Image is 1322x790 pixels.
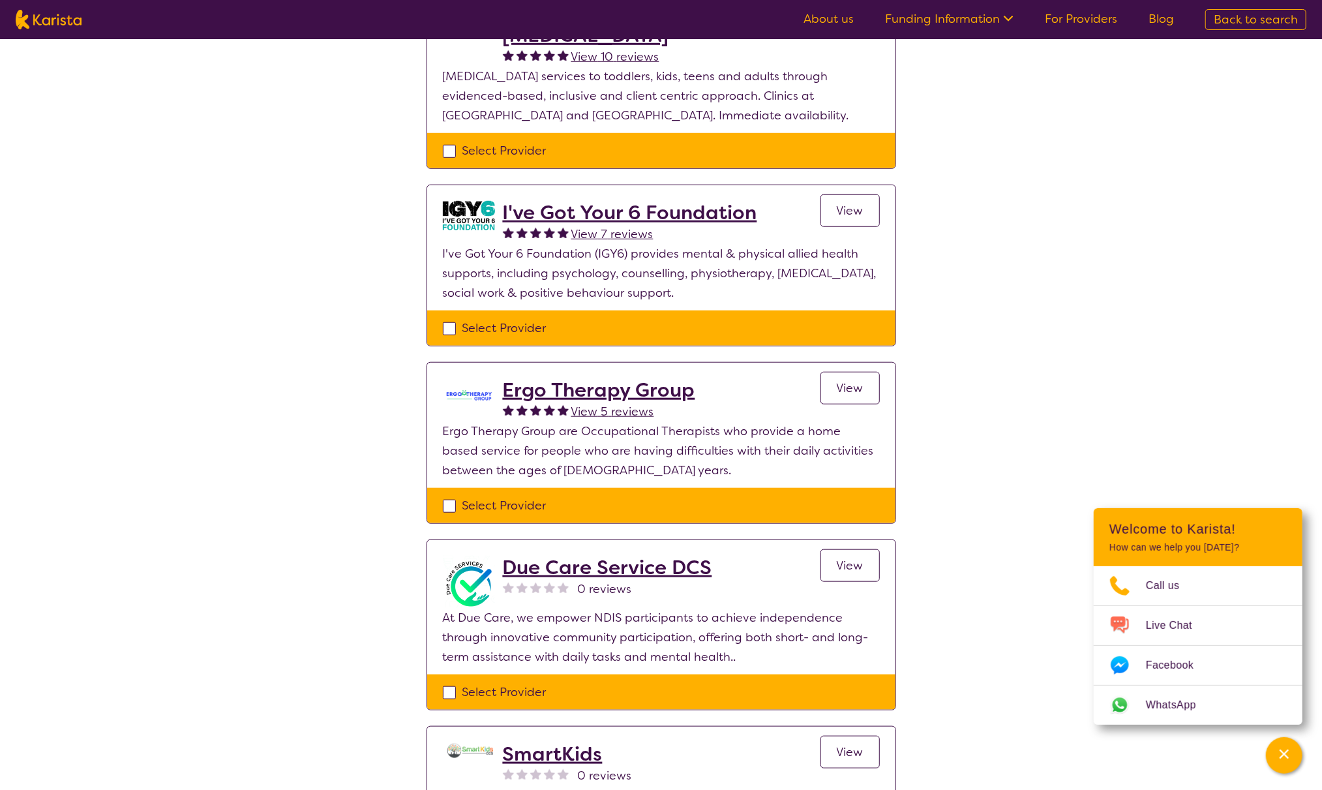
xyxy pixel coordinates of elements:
img: nonereviewstar [530,768,541,780]
img: nonereviewstar [503,768,514,780]
span: Live Chat [1146,616,1208,635]
a: Due Care Service DCS [503,556,712,579]
img: fullstar [517,404,528,416]
img: fullstar [558,404,569,416]
button: Channel Menu [1266,737,1302,774]
img: fullstar [503,227,514,238]
img: fullstar [530,227,541,238]
span: View 7 reviews [571,226,653,242]
img: nonereviewstar [558,768,569,780]
a: For Providers [1045,11,1117,27]
p: Ergo Therapy Group are Occupational Therapists who provide a home based service for people who ar... [443,421,880,480]
a: View [820,549,880,582]
span: 0 reviews [578,766,632,785]
img: nonereviewstar [517,768,528,780]
a: About us [804,11,854,27]
a: View 7 reviews [571,224,653,244]
a: Back to search [1205,9,1306,30]
a: Ergo Therapy Group [503,378,695,402]
img: fullstar [530,50,541,61]
img: aw0qclyvxjfem2oefjis.jpg [443,201,495,230]
img: nonereviewstar [544,582,555,593]
span: Back to search [1214,12,1298,27]
a: I've Got Your 6 Foundation [503,201,757,224]
p: I've Got Your 6 Foundation (IGY6) provides mental & physical allied health supports, including ps... [443,244,880,303]
img: Karista logo [16,10,82,29]
img: fullstar [517,50,528,61]
p: [MEDICAL_DATA] services to toddlers, kids, teens and adults through evidenced-based, inclusive an... [443,67,880,125]
a: View 5 reviews [571,402,654,421]
p: At Due Care, we empower NDIS participants to achieve independence through innovative community pa... [443,608,880,667]
span: Call us [1146,576,1195,596]
a: Funding Information [885,11,1014,27]
a: View [820,194,880,227]
img: fullstar [503,404,514,416]
span: View 5 reviews [571,404,654,419]
img: fullstar [544,404,555,416]
img: ppxf38cnarih3decgaop.png [443,556,495,608]
img: nonereviewstar [530,582,541,593]
span: View [837,744,864,760]
a: Blog [1149,11,1174,27]
img: nonereviewstar [503,582,514,593]
img: j2t6pnkwm7fb0fx62ebc.jpg [443,378,495,411]
img: fullstar [544,227,555,238]
span: WhatsApp [1146,695,1212,715]
img: fullstar [503,50,514,61]
img: ltnxvukw6alefghrqtzz.png [443,742,495,761]
img: fullstar [558,50,569,61]
img: fullstar [517,227,528,238]
img: nonereviewstar [544,768,555,780]
span: 0 reviews [578,579,632,599]
span: View 10 reviews [571,49,659,65]
a: View 10 reviews [571,47,659,67]
img: nonereviewstar [558,582,569,593]
span: View [837,558,864,573]
span: View [837,203,864,219]
span: View [837,380,864,396]
a: View [820,736,880,768]
span: Facebook [1146,656,1209,675]
img: fullstar [558,227,569,238]
ul: Choose channel [1094,566,1302,725]
a: View [820,372,880,404]
a: Web link opens in a new tab. [1094,686,1302,725]
p: How can we help you [DATE]? [1109,542,1287,553]
div: Channel Menu [1094,508,1302,725]
img: nonereviewstar [517,582,528,593]
img: fullstar [544,50,555,61]
h2: Welcome to Karista! [1109,521,1287,537]
a: SmartKids [503,742,632,766]
img: fullstar [530,404,541,416]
